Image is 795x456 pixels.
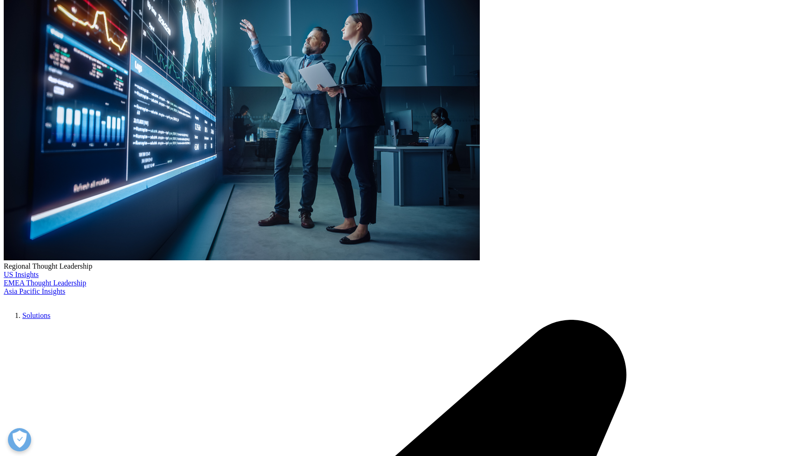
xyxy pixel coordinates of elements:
[22,311,50,319] a: Solutions
[4,271,39,278] a: US Insights
[4,287,65,295] a: Asia Pacific Insights
[4,279,86,287] a: EMEA Thought Leadership
[8,428,31,451] button: Open Preferences
[4,262,791,271] div: Regional Thought Leadership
